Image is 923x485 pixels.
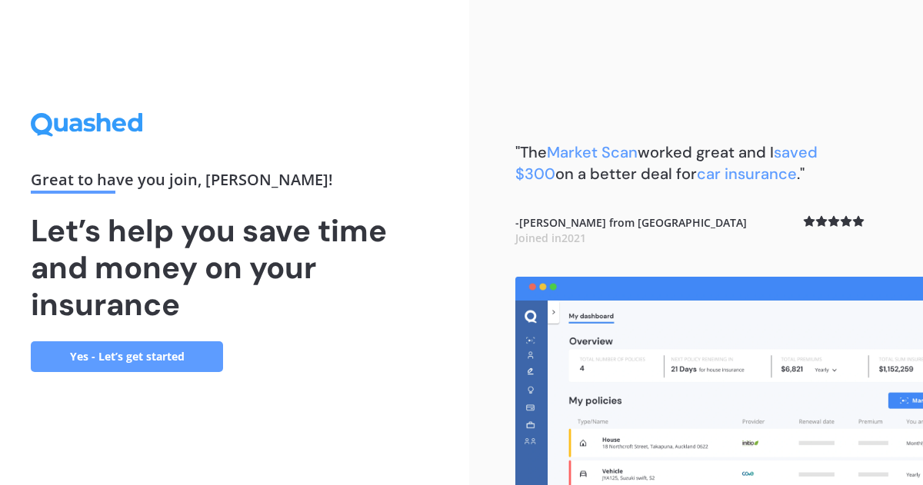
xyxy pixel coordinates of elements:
b: "The worked great and I on a better deal for ." [515,142,818,184]
b: - [PERSON_NAME] from [GEOGRAPHIC_DATA] [515,215,747,245]
h1: Let’s help you save time and money on your insurance [31,212,438,323]
span: Market Scan [547,142,638,162]
span: saved $300 [515,142,818,184]
div: Great to have you join , [PERSON_NAME] ! [31,172,438,194]
span: Joined in 2021 [515,231,586,245]
span: car insurance [697,164,797,184]
img: dashboard.webp [515,277,923,485]
a: Yes - Let’s get started [31,341,223,372]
